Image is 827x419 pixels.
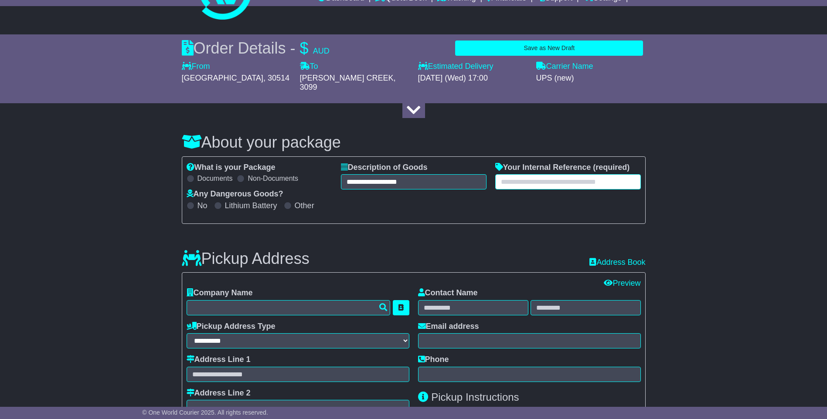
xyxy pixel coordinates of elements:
[187,355,251,365] label: Address Line 1
[604,279,640,287] a: Preview
[187,322,276,331] label: Pickup Address Type
[418,74,528,83] div: [DATE] (Wed) 17:00
[300,62,318,71] label: To
[300,74,396,92] span: , 3099
[313,47,330,55] span: AUD
[536,74,646,83] div: UPS (new)
[418,62,528,71] label: Estimated Delivery
[418,288,478,298] label: Contact Name
[341,163,428,172] label: Description of Goods
[263,74,289,82] span: , 30514
[455,41,643,56] button: Save as New Draft
[182,62,210,71] label: From
[187,163,276,172] label: What is your Package
[431,391,519,403] span: Pickup Instructions
[589,258,645,267] a: Address Book
[182,134,646,151] h3: About your package
[495,163,630,172] label: Your Internal Reference (required)
[187,189,283,199] label: Any Dangerous Goods?
[182,39,330,57] div: Order Details -
[142,409,268,416] span: © One World Courier 2025. All rights reserved.
[300,39,309,57] span: $
[182,250,310,267] h3: Pickup Address
[197,174,233,182] label: Documents
[187,288,253,298] label: Company Name
[225,201,277,211] label: Lithium Battery
[197,201,208,211] label: No
[248,174,298,182] label: Non-Documents
[536,62,593,71] label: Carrier Name
[295,201,314,211] label: Other
[300,74,394,82] span: [PERSON_NAME] CREEK
[187,389,251,398] label: Address Line 2
[182,74,263,82] span: [GEOGRAPHIC_DATA]
[418,322,479,331] label: Email address
[418,355,449,365] label: Phone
